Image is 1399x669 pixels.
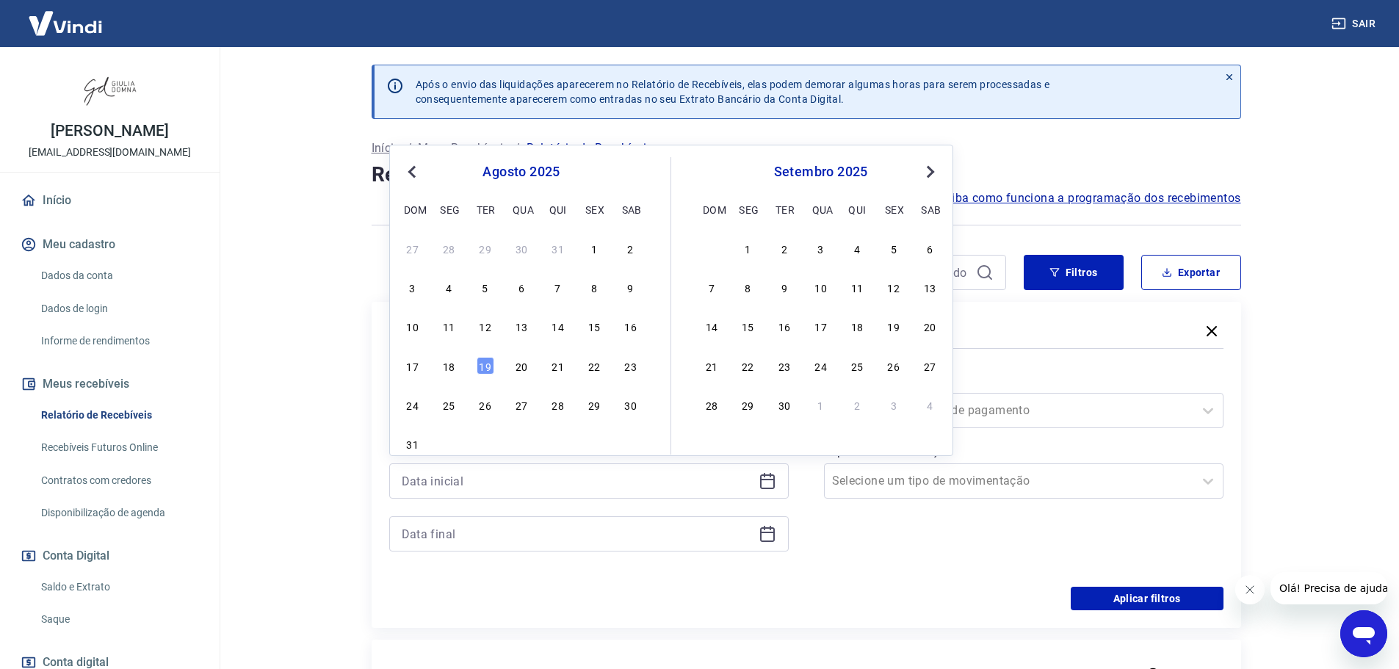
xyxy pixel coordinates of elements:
[549,396,567,413] div: Choose quinta-feira, 28 de agosto de 2025
[885,239,903,257] div: Choose sexta-feira, 5 de setembro de 2025
[440,357,458,375] div: Choose segunda-feira, 18 de agosto de 2025
[407,140,412,157] p: /
[477,435,494,452] div: Choose terça-feira, 2 de setembro de 2025
[921,278,939,296] div: Choose sábado, 13 de setembro de 2025
[35,294,202,324] a: Dados de login
[848,357,866,375] div: Choose quinta-feira, 25 de setembro de 2025
[402,523,753,545] input: Data final
[477,278,494,296] div: Choose terça-feira, 5 de agosto de 2025
[622,200,640,218] div: sab
[848,317,866,335] div: Choose quinta-feira, 18 de setembro de 2025
[1141,255,1241,290] button: Exportar
[585,357,603,375] div: Choose sexta-feira, 22 de agosto de 2025
[739,239,756,257] div: Choose segunda-feira, 1 de setembro de 2025
[1071,587,1223,610] button: Aplicar filtros
[404,396,422,413] div: Choose domingo, 24 de agosto de 2025
[703,200,720,218] div: dom
[701,237,941,415] div: month 2025-09
[885,317,903,335] div: Choose sexta-feira, 19 de setembro de 2025
[404,278,422,296] div: Choose domingo, 3 de agosto de 2025
[549,317,567,335] div: Choose quinta-feira, 14 de agosto de 2025
[549,278,567,296] div: Choose quinta-feira, 7 de agosto de 2025
[513,435,530,452] div: Choose quarta-feira, 3 de setembro de 2025
[885,357,903,375] div: Choose sexta-feira, 26 de setembro de 2025
[513,239,530,257] div: Choose quarta-feira, 30 de julho de 2025
[440,239,458,257] div: Choose segunda-feira, 28 de julho de 2025
[404,357,422,375] div: Choose domingo, 17 de agosto de 2025
[812,396,830,413] div: Choose quarta-feira, 1 de outubro de 2025
[527,140,653,157] p: Relatório de Recebíveis
[402,237,641,455] div: month 2025-08
[827,372,1221,390] label: Forma de Pagamento
[622,396,640,413] div: Choose sábado, 30 de agosto de 2025
[827,443,1221,460] label: Tipo de Movimentação
[921,396,939,413] div: Choose sábado, 4 de outubro de 2025
[18,1,113,46] img: Vindi
[739,200,756,218] div: seg
[1328,10,1381,37] button: Sair
[776,317,793,335] div: Choose terça-feira, 16 de setembro de 2025
[921,317,939,335] div: Choose sábado, 20 de setembro de 2025
[18,540,202,572] button: Conta Digital
[403,163,421,181] button: Previous Month
[51,123,168,139] p: [PERSON_NAME]
[18,368,202,400] button: Meus recebíveis
[812,239,830,257] div: Choose quarta-feira, 3 de setembro de 2025
[549,357,567,375] div: Choose quinta-feira, 21 de agosto de 2025
[938,189,1241,207] a: Saiba como funciona a programação dos recebimentos
[35,466,202,496] a: Contratos com credores
[35,604,202,634] a: Saque
[622,239,640,257] div: Choose sábado, 2 de agosto de 2025
[812,200,830,218] div: qua
[776,278,793,296] div: Choose terça-feira, 9 de setembro de 2025
[402,163,641,181] div: agosto 2025
[477,239,494,257] div: Choose terça-feira, 29 de julho de 2025
[513,278,530,296] div: Choose quarta-feira, 6 de agosto de 2025
[703,239,720,257] div: Choose domingo, 31 de agosto de 2025
[477,396,494,413] div: Choose terça-feira, 26 de agosto de 2025
[35,400,202,430] a: Relatório de Recebíveis
[848,239,866,257] div: Choose quinta-feira, 4 de setembro de 2025
[549,200,567,218] div: qui
[921,357,939,375] div: Choose sábado, 27 de setembro de 2025
[477,317,494,335] div: Choose terça-feira, 12 de agosto de 2025
[848,396,866,413] div: Choose quinta-feira, 2 de outubro de 2025
[739,278,756,296] div: Choose segunda-feira, 8 de setembro de 2025
[440,396,458,413] div: Choose segunda-feira, 25 de agosto de 2025
[585,200,603,218] div: sex
[921,200,939,218] div: sab
[549,435,567,452] div: Choose quinta-feira, 4 de setembro de 2025
[1235,575,1265,604] iframe: Fechar mensagem
[440,317,458,335] div: Choose segunda-feira, 11 de agosto de 2025
[739,317,756,335] div: Choose segunda-feira, 15 de setembro de 2025
[35,498,202,528] a: Disponibilização de agenda
[477,357,494,375] div: Choose terça-feira, 19 de agosto de 2025
[29,145,191,160] p: [EMAIL_ADDRESS][DOMAIN_NAME]
[776,200,793,218] div: ter
[585,239,603,257] div: Choose sexta-feira, 1 de agosto de 2025
[776,396,793,413] div: Choose terça-feira, 30 de setembro de 2025
[812,278,830,296] div: Choose quarta-feira, 10 de setembro de 2025
[585,278,603,296] div: Choose sexta-feira, 8 de agosto de 2025
[622,357,640,375] div: Choose sábado, 23 de agosto de 2025
[440,278,458,296] div: Choose segunda-feira, 4 de agosto de 2025
[1024,255,1124,290] button: Filtros
[404,239,422,257] div: Choose domingo, 27 de julho de 2025
[848,200,866,218] div: qui
[622,278,640,296] div: Choose sábado, 9 de agosto de 2025
[513,357,530,375] div: Choose quarta-feira, 20 de agosto de 2025
[622,317,640,335] div: Choose sábado, 16 de agosto de 2025
[622,435,640,452] div: Choose sábado, 6 de setembro de 2025
[922,163,939,181] button: Next Month
[515,140,520,157] p: /
[418,140,509,157] a: Meus Recebíveis
[513,396,530,413] div: Choose quarta-feira, 27 de agosto de 2025
[701,163,941,181] div: setembro 2025
[35,572,202,602] a: Saldo e Extrato
[35,261,202,291] a: Dados da conta
[35,433,202,463] a: Recebíveis Futuros Online
[416,77,1050,106] p: Após o envio das liquidações aparecerem no Relatório de Recebíveis, elas podem demorar algumas ho...
[1340,610,1387,657] iframe: Botão para abrir a janela de mensagens
[440,435,458,452] div: Choose segunda-feira, 1 de setembro de 2025
[848,278,866,296] div: Choose quinta-feira, 11 de setembro de 2025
